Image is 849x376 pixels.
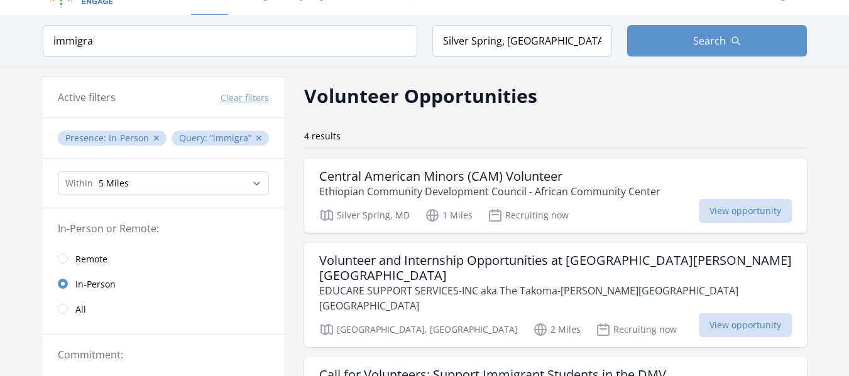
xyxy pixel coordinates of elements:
p: Recruiting now [488,208,569,223]
p: 2 Miles [533,322,581,337]
h3: Active filters [58,90,116,105]
a: Central American Minors (CAM) Volunteer Ethiopian Community Development Council - African Communi... [304,159,807,233]
a: Volunteer and Internship Opportunities at [GEOGRAPHIC_DATA][PERSON_NAME] [GEOGRAPHIC_DATA] EDUCAR... [304,243,807,347]
h3: Central American Minors (CAM) Volunteer [319,169,660,184]
button: Search [627,25,807,56]
h2: Volunteer Opportunities [304,82,537,110]
span: Remote [75,253,107,266]
span: Presence : [65,132,109,144]
select: Search Radius [58,171,269,195]
span: View opportunity [699,199,792,223]
legend: Commitment: [58,347,269,362]
p: EDUCARE SUPPORT SERVICES-INC aka The Takoma-[PERSON_NAME][GEOGRAPHIC_DATA] [GEOGRAPHIC_DATA] [319,283,792,313]
p: [GEOGRAPHIC_DATA], [GEOGRAPHIC_DATA] [319,322,518,337]
button: ✕ [255,132,263,144]
a: All [43,296,284,321]
input: Location [432,25,612,56]
q: immigra [210,132,251,144]
input: Keyword [43,25,417,56]
a: In-Person [43,271,284,296]
p: 1 Miles [425,208,473,223]
button: ✕ [153,132,160,144]
legend: In-Person or Remote: [58,221,269,236]
span: Search [693,33,726,48]
span: In-Person [109,132,149,144]
p: Recruiting now [596,322,677,337]
span: 4 results [304,130,341,142]
button: Clear filters [221,92,269,104]
span: Query : [179,132,210,144]
h3: Volunteer and Internship Opportunities at [GEOGRAPHIC_DATA][PERSON_NAME] [GEOGRAPHIC_DATA] [319,253,792,283]
span: View opportunity [699,313,792,337]
a: Remote [43,246,284,271]
span: All [75,303,86,316]
p: Silver Spring, MD [319,208,410,223]
span: In-Person [75,278,116,291]
p: Ethiopian Community Development Council - African Community Center [319,184,660,199]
